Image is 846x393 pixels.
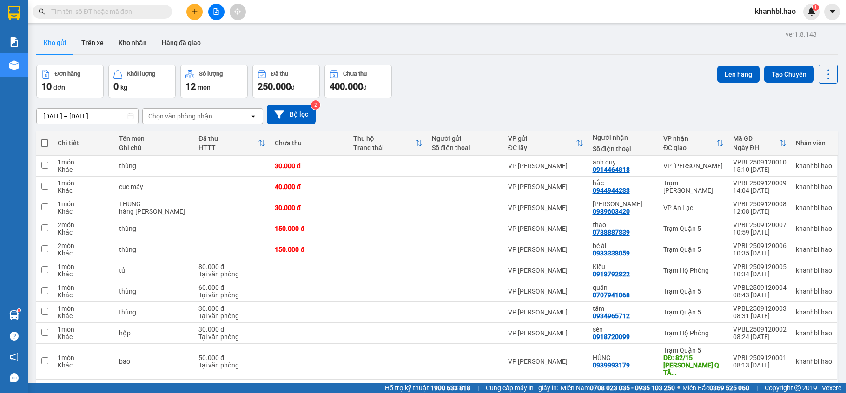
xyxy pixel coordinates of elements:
[119,358,190,365] div: bao
[733,166,787,173] div: 15:10 [DATE]
[733,158,787,166] div: VPBL2509120010
[593,145,654,152] div: Số điện thoại
[593,312,630,320] div: 0934965712
[198,144,258,151] div: HTTT
[58,221,110,229] div: 2 món
[508,358,583,365] div: VP [PERSON_NAME]
[733,312,787,320] div: 08:31 [DATE]
[508,288,583,295] div: VP [PERSON_NAME]
[796,183,832,190] div: khanhbl.hao
[58,326,110,333] div: 1 món
[430,384,470,392] strong: 1900 633 818
[275,162,344,170] div: 30.000 đ
[74,32,111,54] button: Trên xe
[733,221,787,229] div: VPBL2509120007
[36,32,74,54] button: Kho gửi
[709,384,749,392] strong: 0369 525 060
[198,361,265,369] div: Tại văn phòng
[593,354,654,361] div: HÙNG
[9,310,19,320] img: warehouse-icon
[275,183,344,190] div: 40.000 đ
[796,139,832,147] div: Nhân viên
[432,144,499,151] div: Số điện thoại
[363,84,367,91] span: đ
[119,225,190,232] div: thùng
[12,67,162,83] b: GỬI : VP [PERSON_NAME]
[353,135,415,142] div: Thu hộ
[119,200,190,208] div: THUNG
[330,81,363,92] span: 400.000
[58,361,110,369] div: Khác
[432,135,499,142] div: Người gửi
[58,333,110,341] div: Khác
[733,284,787,291] div: VPBL2509120004
[593,249,630,257] div: 0933338059
[119,308,190,316] div: thùng
[192,8,198,15] span: plus
[120,84,127,91] span: kg
[786,29,817,39] div: ver 1.8.143
[58,187,110,194] div: Khác
[198,312,265,320] div: Tại văn phòng
[154,32,208,54] button: Hàng đã giao
[756,383,758,393] span: |
[275,246,344,253] div: 150.000 đ
[663,308,724,316] div: Trạm Quận 5
[593,291,630,299] div: 0707941068
[796,288,832,295] div: khanhbl.hao
[590,384,675,392] strong: 0708 023 035 - 0935 103 250
[796,246,832,253] div: khanhbl.hao
[39,8,45,15] span: search
[824,4,840,20] button: caret-down
[796,329,832,337] div: khanhbl.hao
[53,84,65,91] span: đơn
[733,326,787,333] div: VPBL2509120002
[119,162,190,170] div: thùng
[113,81,119,92] span: 0
[503,131,588,156] th: Toggle SortBy
[41,81,52,92] span: 10
[593,361,630,369] div: 0939993179
[593,158,654,166] div: anh duy
[180,65,248,98] button: Số lượng12món
[828,7,837,16] span: caret-down
[119,183,190,190] div: cục máy
[663,135,716,142] div: VP nhận
[10,332,19,341] span: question-circle
[198,84,211,91] span: món
[508,183,583,190] div: VP [PERSON_NAME]
[477,383,479,393] span: |
[593,242,654,249] div: bé ái
[508,267,583,274] div: VP [PERSON_NAME]
[593,326,654,333] div: sến
[733,187,787,194] div: 14:04 [DATE]
[119,208,190,215] div: hàng dễ vở
[593,166,630,173] div: 0914464818
[508,135,576,142] div: VP gửi
[733,333,787,341] div: 08:24 [DATE]
[198,135,258,142] div: Đã thu
[663,246,724,253] div: Trạm Quận 5
[794,385,801,391] span: copyright
[58,249,110,257] div: Khác
[733,361,787,369] div: 08:13 [DATE]
[796,358,832,365] div: khanhbl.hao
[275,139,344,147] div: Chưa thu
[593,200,654,208] div: CHÂU NHÂN
[198,291,265,299] div: Tại văn phòng
[267,105,316,124] button: Bộ lọc
[486,383,558,393] span: Cung cấp máy in - giấy in:
[234,8,241,15] span: aim
[796,267,832,274] div: khanhbl.hao
[230,4,246,20] button: aim
[9,37,19,47] img: solution-icon
[593,187,630,194] div: 0944944233
[108,65,176,98] button: Khối lượng0kg
[663,267,724,274] div: Trạm Hộ Phòng
[733,135,779,142] div: Mã GD
[733,263,787,270] div: VPBL2509120005
[807,7,816,16] img: icon-new-feature
[198,326,265,333] div: 30.000 đ
[275,225,344,232] div: 150.000 đ
[58,284,110,291] div: 1 món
